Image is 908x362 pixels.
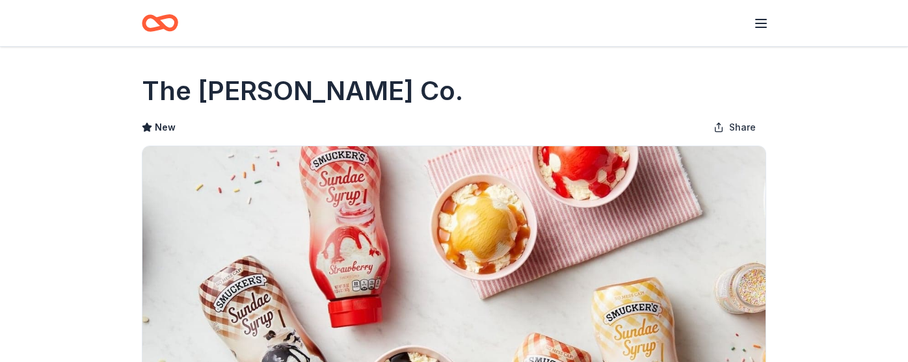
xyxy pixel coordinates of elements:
[703,114,766,140] button: Share
[142,73,463,109] h1: The [PERSON_NAME] Co.
[142,8,178,38] a: Home
[729,120,756,135] span: Share
[155,120,176,135] span: New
